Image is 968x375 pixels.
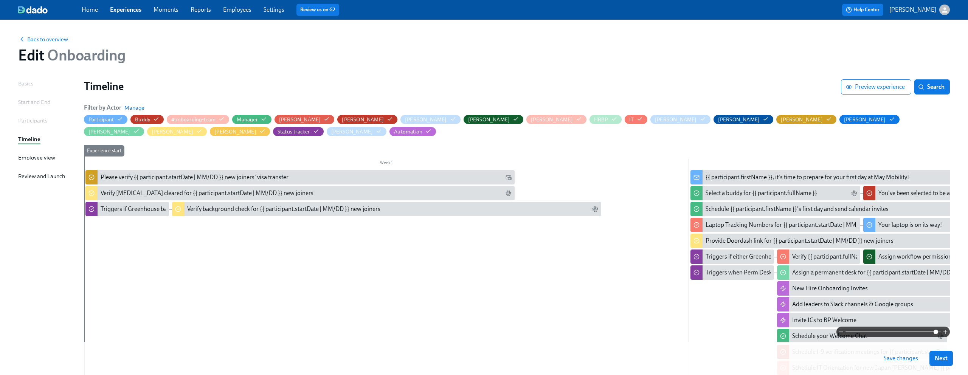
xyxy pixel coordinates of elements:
[210,127,270,136] button: [PERSON_NAME]
[273,127,324,136] button: Status tracker
[841,79,911,95] button: Preview experience
[278,128,310,135] div: Hide Status tracker
[191,6,211,13] a: Reports
[279,116,321,123] div: Hide Amanda Krause
[152,128,194,135] div: [PERSON_NAME]
[18,116,47,125] div: Participants
[929,351,953,366] button: Next
[920,83,945,91] span: Search
[237,116,258,123] div: Hide Manager
[135,116,150,123] div: Hide Buddy
[506,174,512,180] svg: Work Email
[84,127,144,136] button: [PERSON_NAME]
[655,116,697,123] div: Hide Irene
[506,190,512,196] svg: Slack
[706,173,909,181] div: {{ participant.firstName }}, it's time to prepare for your first day at May Mobility!
[18,6,48,14] img: dado
[84,159,689,169] div: Week 1
[84,115,127,124] button: Participant
[935,355,948,362] span: Next
[531,116,573,123] div: Hide Emily
[85,170,515,184] div: Please verify {{ participant.startDate | MM/DD }} new joiners' visa transfer
[84,145,124,157] div: Experience start
[85,186,515,200] div: Verify [MEDICAL_DATA] cleared for {{ participant.startDate | MM/DD }} new joiners
[394,128,422,135] div: Hide Automation
[781,116,823,123] div: [PERSON_NAME]
[690,249,774,264] div: Triggers if either Greenhouse/[PERSON_NAME] background check status is cleared
[776,115,836,124] button: [PERSON_NAME]
[714,115,774,124] button: [PERSON_NAME]
[88,116,114,123] div: Hide Participant
[851,190,857,196] svg: Slack
[18,36,68,43] button: Back to overview
[844,116,886,123] div: Hide Kelly Frey
[82,6,98,13] a: Home
[589,115,622,124] button: HRBP
[464,115,524,124] button: [PERSON_NAME]
[84,104,121,112] h6: Filter by Actor
[468,116,510,123] div: Hide Derek Baker
[18,79,33,88] div: Basics
[18,135,40,143] div: Timeline
[331,128,373,135] div: Hide Tomoko Iwai
[847,83,905,91] span: Preview experience
[342,116,384,123] div: Hide Amanda Mudgett
[792,300,913,308] div: Add leaders to Slack channels & Google groups
[792,316,856,324] div: Invite ICs to BP Welcome
[878,351,923,366] button: Save changes
[842,4,883,16] button: Help Center
[594,116,608,123] div: HRBP
[846,6,880,14] span: Help Center
[389,127,436,136] button: Automation
[706,189,817,197] div: Select a buddy for {{ participant.fullName }}
[878,221,942,229] div: Your laptop is on its way!
[18,153,55,162] div: Employee view
[718,116,760,123] div: Hide Josh
[147,127,207,136] button: [PERSON_NAME]
[625,115,647,124] button: IT
[171,116,216,123] div: Hide #onboarding-team
[101,189,313,197] div: Verify [MEDICAL_DATA] cleared for {{ participant.startDate | MM/DD }} new joiners
[85,202,169,216] div: Triggers if Greenhouse background check status is "consider"
[792,253,936,261] div: Verify {{ participant.fullName }}'s assigned business unit
[777,249,861,264] div: Verify {{ participant.fullName }}'s assigned business unit
[889,5,950,15] button: [PERSON_NAME]
[88,128,130,135] div: Hide Lacey Heiss
[223,6,251,13] a: Employees
[44,46,126,64] span: Onboarding
[264,6,284,13] a: Settings
[629,116,634,123] div: Hide IT
[327,127,387,136] button: [PERSON_NAME]
[706,253,920,261] div: Triggers if either Greenhouse/[PERSON_NAME] background check status is cleared
[232,115,271,124] button: Manager
[110,6,141,13] a: Experiences
[187,205,380,213] div: Verify background check for {{ participant.startDate | MM/DD }} new joiners
[839,115,900,124] button: [PERSON_NAME]
[275,115,335,124] button: [PERSON_NAME]
[101,205,258,213] div: Triggers if Greenhouse background check status is "consider"
[296,4,339,16] button: Review us on G2
[690,186,860,200] div: Select a buddy for {{ participant.fullName }}
[300,6,335,14] a: Review us on G2
[706,237,894,245] div: Provide Doordash link for {{ participant.startDate | MM/DD }} new joiners
[18,172,65,180] div: Review and Launch
[914,79,950,95] button: Search
[884,355,918,362] span: Save changes
[690,218,860,232] div: Laptop Tracking Numbers for {{ participant.startDate | MM/DD }} new joiners
[526,115,586,124] button: [PERSON_NAME]
[130,115,164,124] button: Buddy
[167,115,229,124] button: #onboarding-team
[101,173,289,181] div: Please verify {{ participant.startDate | MM/DD }} new joiners' visa transfer
[792,284,868,293] div: New Hire Onboarding Invites
[124,104,144,112] button: Manage
[889,6,936,14] p: [PERSON_NAME]
[18,6,82,14] a: dado
[650,115,710,124] button: [PERSON_NAME]
[405,116,447,123] div: Hide David Murphy
[400,115,461,124] button: [PERSON_NAME]
[706,268,822,277] div: Triggers when Perm Desk question answered
[706,205,889,213] div: Schedule {{ participant.firstName }}'s first day and send calendar invites
[706,221,904,229] div: Laptop Tracking Numbers for {{ participant.startDate | MM/DD }} new joiners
